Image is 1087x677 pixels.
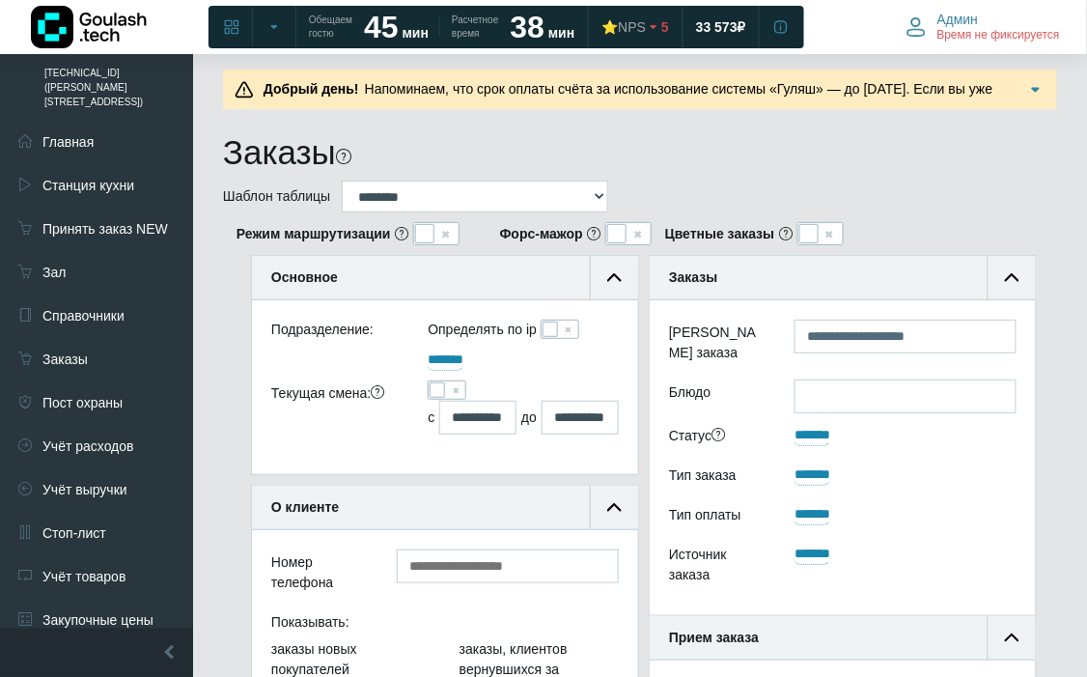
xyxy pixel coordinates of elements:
span: 33 573 [696,18,738,36]
img: Логотип компании Goulash.tech [31,6,147,48]
label: [PERSON_NAME] заказа [655,320,780,370]
span: Обещаем гостю [309,14,352,41]
b: Прием заказа [669,630,759,645]
h1: Заказы [223,132,336,173]
span: Админ [937,11,979,28]
b: Цветные заказы [665,224,775,244]
div: Статус [655,423,780,453]
b: Основное [271,269,338,285]
span: Время не фиксируется [937,28,1060,43]
div: Тип оплаты [655,502,780,532]
label: Определять по ip [428,320,537,340]
img: collapse [1005,270,1019,285]
img: collapse [1005,631,1019,645]
span: мин [548,25,574,41]
label: Шаблон таблицы [223,186,330,207]
span: мин [403,25,429,41]
div: Номер телефона [257,550,382,600]
span: 5 [661,18,669,36]
img: collapse [607,500,622,515]
b: Добрый день! [264,81,359,97]
span: NPS [618,19,646,35]
img: collapse [607,270,622,285]
div: Текущая смена: [257,381,413,435]
b: Режим маршрутизации [237,224,391,244]
a: 33 573 ₽ [684,10,758,44]
span: Напоминаем, что срок оплаты счёта за использование системы «Гуляш» — до [DATE]. Если вы уже произ... [258,81,993,137]
div: Подразделение: [257,320,413,348]
b: О клиенте [271,499,339,515]
div: с до [428,401,618,435]
div: Источник заказа [655,542,780,592]
div: Показывать: [257,609,633,639]
a: Обещаем гостю 45 мин Расчетное время 38 мин [297,10,586,44]
div: Тип заказа [655,463,780,493]
button: Админ Время не фиксируется [895,7,1072,47]
b: Заказы [669,269,717,285]
strong: 38 [511,10,545,44]
strong: 45 [364,10,399,44]
label: Блюдо [655,380,780,413]
div: ⭐ [601,18,646,36]
span: ₽ [738,18,746,36]
a: ⭐NPS 5 [590,10,681,44]
img: Подробнее [1026,80,1045,99]
b: Форс-мажор [500,224,583,244]
span: Расчетное время [452,14,498,41]
img: Предупреждение [235,80,254,99]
